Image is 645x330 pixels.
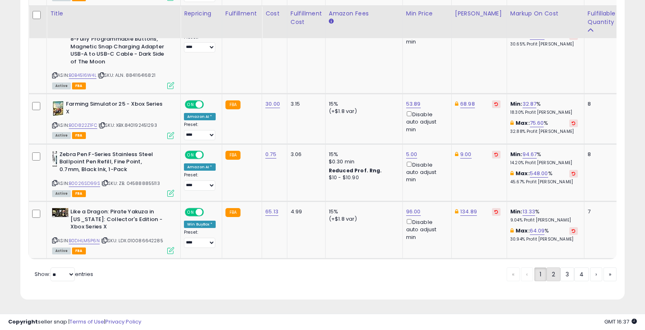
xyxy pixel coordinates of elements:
a: 548.00 [530,169,548,178]
div: Cost [265,9,284,18]
div: Preset: [184,230,216,248]
span: Show: entries [35,270,93,278]
span: OFF [203,101,216,108]
div: Fulfillment Cost [291,9,322,26]
a: 1 [534,267,547,281]
span: FBA [72,82,86,89]
span: FBA [72,132,86,139]
div: Amazon AI * [184,113,216,120]
div: Amazon AI * [184,163,216,171]
div: 8 [588,151,613,158]
div: % [510,170,578,185]
div: Min Price [406,9,448,18]
a: 53.89 [406,100,421,108]
div: % [510,119,578,135]
span: All listings currently available for purchase on Amazon [52,190,71,197]
div: 15% [329,100,396,108]
small: FBA [225,208,241,217]
div: % [510,100,578,115]
b: Min: [510,150,523,158]
span: All listings currently available for purchase on Amazon [52,132,71,139]
div: Preset: [184,122,216,140]
div: $10 - $10.90 [329,174,396,181]
a: Privacy Policy [105,318,141,326]
div: 15% [329,208,396,215]
b: Max: [516,169,530,177]
span: OFF [203,209,216,216]
div: Disable auto adjust min [406,110,445,133]
span: | SKU: ALN. 884116416821 [98,72,155,78]
div: Repricing [184,9,219,18]
a: 96.00 [406,208,421,216]
a: 134.89 [460,208,477,216]
span: | SKU: ZB. 045888855113 [101,180,160,187]
a: 68.98 [460,100,475,108]
div: % [510,227,578,242]
b: Max: [516,32,530,39]
p: 30.65% Profit [PERSON_NAME] [510,41,578,47]
div: 7 [588,208,613,215]
a: 3 [560,267,574,281]
span: All listings currently available for purchase on Amazon [52,82,71,89]
div: Disable auto adjust min [406,217,445,241]
a: B0D822Z1FC [69,122,97,129]
span: FBA [72,190,86,197]
small: FBA [225,151,241,160]
div: 15% [329,151,396,158]
div: % [510,32,578,47]
a: B0B4516W4L [69,72,96,79]
p: 30.94% Profit [PERSON_NAME] [510,237,578,242]
div: $0.30 min [329,158,396,165]
strong: Copyright [8,318,38,326]
div: seller snap | | [8,318,141,326]
img: 514CGcxdUuL._SL40_.jpg [52,208,68,217]
div: Preset: [184,35,216,53]
a: 30.00 [265,100,280,108]
div: 3.06 [291,151,319,158]
div: ASIN: [52,208,174,253]
a: B0DHLM5P6N [69,237,100,244]
p: 32.88% Profit [PERSON_NAME] [510,129,578,135]
div: ASIN: [52,13,174,88]
b: Max: [516,227,530,234]
div: 3.15 [291,100,319,108]
b: Reduced Prof. Rng. [329,167,382,174]
p: 14.20% Profit [PERSON_NAME] [510,160,578,166]
span: 2025-08-11 16:37 GMT [604,318,637,326]
span: » [609,270,611,278]
span: › [595,270,597,278]
a: 13.33 [523,208,536,216]
div: Preset: [184,172,216,191]
div: Fulfillable Quantity [588,9,616,26]
div: Win BuyBox * [184,221,216,228]
div: [PERSON_NAME] [455,9,503,18]
b: Max: [516,119,530,127]
span: | SKU: XBX.840192451293 [98,122,157,128]
a: 5.00 [406,150,418,158]
a: 0.75 [265,150,276,158]
img: 41LB54de8nL._SL40_.jpg [52,151,57,167]
a: 2 [547,267,560,281]
div: % [510,151,578,166]
span: FBA [72,247,86,254]
div: Markup on Cost [510,9,581,18]
div: Disable auto adjust min [406,160,445,184]
b: Min: [510,208,523,215]
a: 64.09 [530,227,545,235]
span: ON [186,151,196,158]
div: 4.99 [291,208,319,215]
p: 18.30% Profit [PERSON_NAME] [510,110,578,115]
a: 9.00 [460,150,472,158]
div: Fulfillment [225,9,258,18]
div: % [510,208,578,223]
div: ASIN: [52,151,174,196]
div: Amazon Fees [329,9,399,18]
span: OFF [203,151,216,158]
a: Terms of Use [70,318,104,326]
img: 51rWAh0vmYL._SL40_.jpg [52,100,64,117]
p: 45.67% Profit [PERSON_NAME] [510,179,578,185]
span: | SKU: LDX.010086642285 [101,237,163,244]
div: ASIN: [52,100,174,138]
b: Like a Dragon: Pirate Yakuza in [US_STATE]: Collector's Edition - Xbox Series X [70,208,169,233]
b: Farming Simulator 25 - Xbox Series X [66,100,165,117]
